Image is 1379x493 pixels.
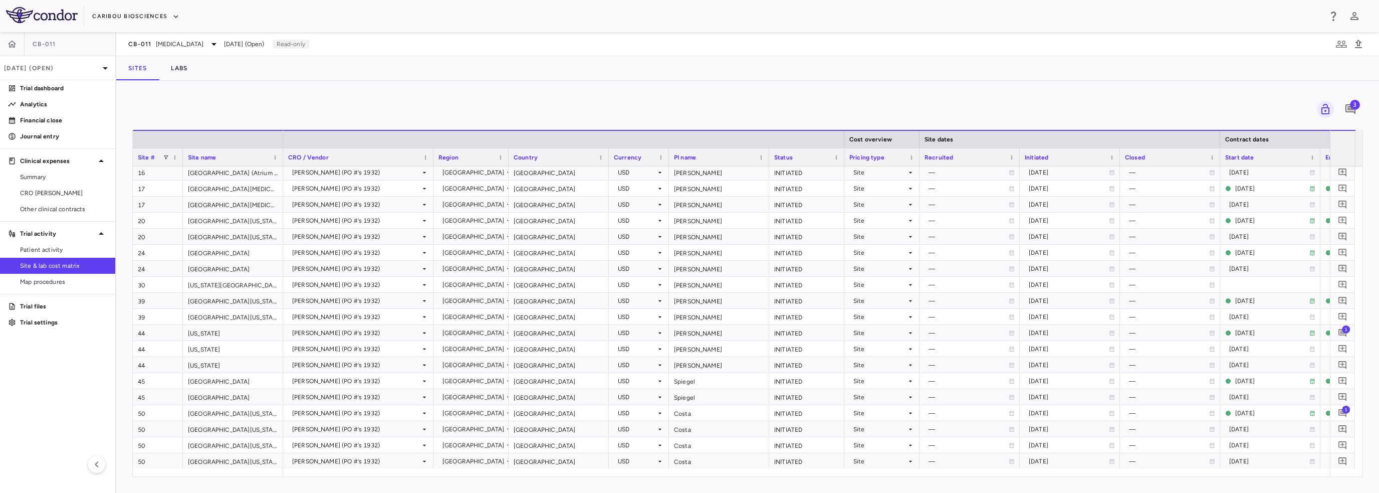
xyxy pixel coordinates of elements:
div: [GEOGRAPHIC_DATA][US_STATE] ([GEOGRAPHIC_DATA]) [183,421,283,437]
svg: Add comment [1338,184,1347,193]
div: [DATE] [1235,293,1309,309]
div: 50 [133,437,183,453]
button: Add comment [1336,310,1349,323]
div: [DATE] [1029,325,1109,341]
div: [DATE] [1229,165,1309,181]
div: Costa [669,437,769,453]
button: Add comment [1336,390,1349,404]
div: — [1129,309,1209,325]
div: USD [618,197,656,213]
div: [GEOGRAPHIC_DATA] [509,341,609,357]
svg: Add comment [1338,232,1347,241]
div: 50 [133,405,183,421]
div: — [1129,277,1209,293]
span: Summary [20,173,107,182]
div: Site [853,309,906,325]
svg: Add comment [1338,296,1347,305]
div: [DATE] [1029,213,1109,229]
button: Labs [159,56,199,80]
div: [PERSON_NAME] [669,181,769,196]
div: INITIATED [769,437,844,453]
svg: Add comment [1338,424,1347,434]
span: This is the current site contract. [1225,293,1315,308]
button: Add comment [1336,294,1349,307]
div: [GEOGRAPHIC_DATA] [442,229,505,245]
div: [GEOGRAPHIC_DATA] [509,277,609,292]
div: Site [853,165,906,181]
button: Add comment [1336,326,1349,340]
div: [PERSON_NAME] [669,197,769,212]
div: USD [618,341,656,357]
div: [DATE] [1229,309,1309,325]
div: [GEOGRAPHIC_DATA] [509,261,609,276]
button: Sites [116,56,159,80]
span: Site dates [925,136,954,143]
div: INITIATED [769,181,844,196]
div: — [929,165,1009,181]
span: CRO / Vendor [288,154,329,161]
div: 16 [133,165,183,180]
div: [GEOGRAPHIC_DATA][US_STATE] ([GEOGRAPHIC_DATA]) [183,437,283,453]
svg: Add comment [1338,344,1347,354]
div: Site [853,245,906,261]
div: [GEOGRAPHIC_DATA][US_STATE] [183,293,283,308]
div: USD [618,357,656,373]
div: Costa [669,421,769,437]
div: Spiegel [669,373,769,389]
svg: Add comment [1338,216,1347,225]
div: [PERSON_NAME] [669,293,769,308]
img: logo-full-BYUhSk78.svg [6,7,78,23]
span: CB-011 [33,40,56,48]
div: 44 [133,341,183,357]
div: [GEOGRAPHIC_DATA] [509,197,609,212]
div: [DATE] [1029,293,1109,309]
div: Site [853,197,906,213]
svg: Add comment [1338,456,1347,466]
div: 17 [133,197,183,212]
p: Trial dashboard [20,84,107,93]
svg: Add comment [1338,280,1347,289]
div: [PERSON_NAME] [669,309,769,324]
div: [DATE] [1229,229,1309,245]
svg: Add comment [1338,360,1347,370]
button: Caribou Biosciences [92,9,179,25]
div: [GEOGRAPHIC_DATA][US_STATE] [183,229,283,244]
svg: Add comment [1338,376,1347,386]
div: [GEOGRAPHIC_DATA] [442,245,505,261]
svg: Add comment [1338,248,1347,257]
div: INITIATED [769,357,844,373]
span: Contract dates [1225,136,1269,143]
div: INITIATED [769,421,844,437]
div: — [1129,261,1209,277]
div: [PERSON_NAME] (PO #'s 1932) [292,229,420,245]
div: INITIATED [769,341,844,357]
button: Add comment [1336,166,1349,179]
div: INITIATED [769,325,844,341]
div: [GEOGRAPHIC_DATA] [509,165,609,180]
div: INITIATED [769,389,844,405]
div: INITIATED [769,245,844,260]
span: This is the current site contract. [1225,213,1315,228]
div: INITIATED [769,405,844,421]
div: [DATE] [1229,197,1309,213]
span: Country [514,154,538,161]
span: Region [438,154,458,161]
span: Start date [1225,154,1254,161]
div: Site [853,213,906,229]
div: [US_STATE] [183,325,283,341]
div: INITIATED [769,261,844,276]
div: [PERSON_NAME] [669,229,769,244]
div: [PERSON_NAME] (PO #'s 1932) [292,245,420,261]
div: — [1129,245,1209,261]
div: [DATE] [1235,245,1309,261]
div: [GEOGRAPHIC_DATA] [183,245,283,260]
div: [DATE] [1235,325,1309,341]
div: — [929,229,1009,245]
div: — [1129,293,1209,309]
div: [DATE] [1029,261,1109,277]
div: [PERSON_NAME] (PO #'s 1932) [292,181,420,197]
div: 45 [133,389,183,405]
button: Add comment [1336,358,1349,372]
div: USD [618,245,656,261]
span: Patient activity [20,245,107,254]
